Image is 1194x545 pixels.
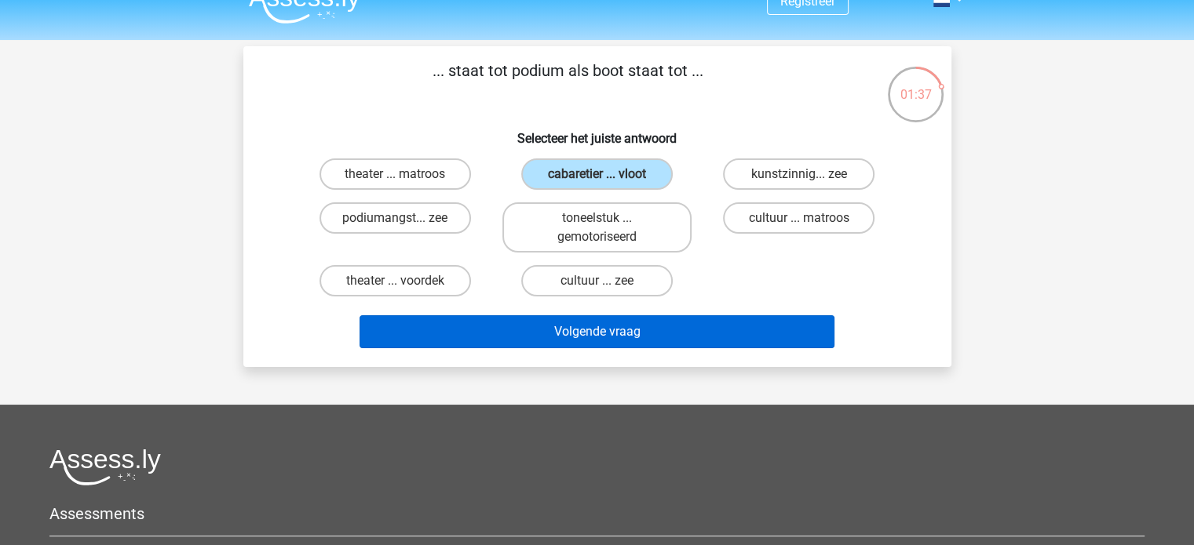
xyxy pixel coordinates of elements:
[49,504,1145,523] h5: Assessments
[502,202,692,253] label: toneelstuk ... gemotoriseerd
[360,315,834,348] button: Volgende vraag
[521,265,673,296] label: cultuur ... zee
[319,202,471,234] label: podiumangst... zee
[319,265,471,296] label: theater ... voordek
[268,118,926,146] h6: Selecteer het juiste antwoord
[886,65,945,104] div: 01:37
[49,449,161,485] img: Assessly logo
[723,202,875,234] label: cultuur ... matroos
[521,158,673,190] label: cabaretier ... vloot
[319,158,471,190] label: theater ... matroos
[723,158,875,190] label: kunstzinnig... zee
[268,59,867,106] p: ... staat tot podium als boot staat tot ...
